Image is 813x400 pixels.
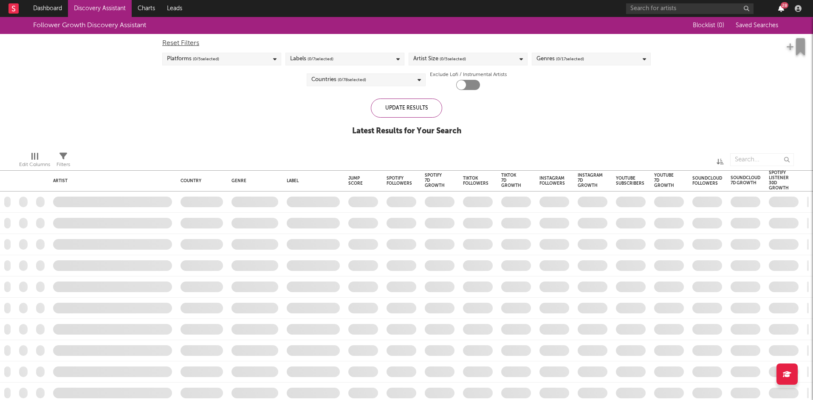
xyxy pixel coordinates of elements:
[56,160,70,170] div: Filters
[731,175,760,186] div: Soundcloud 7D Growth
[167,54,219,64] div: Platforms
[33,20,146,31] div: Follower Growth Discovery Assistant
[287,178,336,183] div: Label
[626,3,754,14] input: Search for artists
[730,153,794,166] input: Search...
[53,178,168,183] div: Artist
[578,173,603,188] div: Instagram 7D Growth
[693,23,724,28] span: Blocklist
[425,173,445,188] div: Spotify 7D Growth
[501,173,521,188] div: Tiktok 7D Growth
[769,170,789,191] div: Spotify Listener 30D Growth
[440,54,466,64] span: ( 0 / 5 selected)
[338,75,366,85] span: ( 0 / 78 selected)
[654,173,674,188] div: YouTube 7D Growth
[692,176,722,186] div: Soundcloud Followers
[162,38,651,48] div: Reset Filters
[19,149,50,174] div: Edit Columns
[539,176,565,186] div: Instagram Followers
[231,178,274,183] div: Genre
[733,22,780,29] button: Saved Searches
[430,70,507,80] label: Exclude Lofi / Instrumental Artists
[536,54,584,64] div: Genres
[463,176,488,186] div: Tiktok Followers
[778,5,784,12] button: 28
[781,2,788,8] div: 28
[311,75,366,85] div: Countries
[193,54,219,64] span: ( 0 / 5 selected)
[556,54,584,64] span: ( 0 / 17 selected)
[348,176,365,186] div: Jump Score
[181,178,219,183] div: Country
[736,23,780,28] span: Saved Searches
[387,176,412,186] div: Spotify Followers
[352,126,461,136] div: Latest Results for Your Search
[371,99,442,118] div: Update Results
[717,23,724,28] span: ( 0 )
[616,176,644,186] div: YouTube Subscribers
[308,54,333,64] span: ( 0 / 7 selected)
[56,149,70,174] div: Filters
[413,54,466,64] div: Artist Size
[290,54,333,64] div: Labels
[19,160,50,170] div: Edit Columns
